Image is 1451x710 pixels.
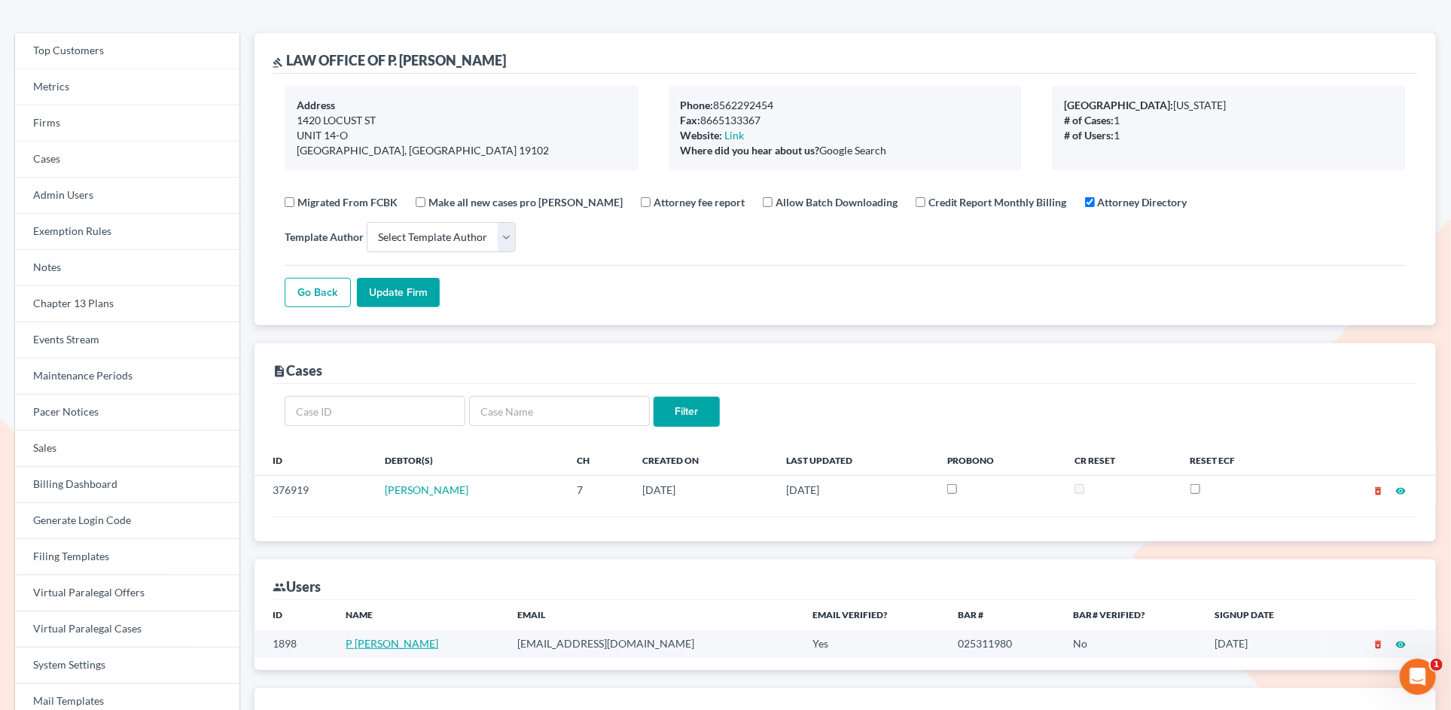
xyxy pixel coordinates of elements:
[1178,445,1302,475] th: Reset ECF
[1395,483,1406,496] a: visibility
[297,143,626,158] div: [GEOGRAPHIC_DATA], [GEOGRAPHIC_DATA] 19102
[505,630,800,658] td: [EMAIL_ADDRESS][DOMAIN_NAME]
[565,445,630,475] th: Ch
[15,395,239,431] a: Pacer Notices
[1064,114,1114,126] b: # of Cases:
[1062,445,1178,475] th: CR Reset
[297,194,398,210] label: Migrated From FCBK
[15,214,239,250] a: Exemption Rules
[428,194,623,210] label: Make all new cases pro [PERSON_NAME]
[725,129,745,142] a: Link
[15,69,239,105] a: Metrics
[1061,630,1203,658] td: No
[1373,639,1383,650] i: delete_forever
[15,178,239,214] a: Admin Users
[654,194,745,210] label: Attorney fee report
[15,467,239,503] a: Billing Dashboard
[776,194,898,210] label: Allow Batch Downloading
[15,611,239,648] a: Virtual Paralegal Cases
[255,600,334,630] th: ID
[15,358,239,395] a: Maintenance Periods
[273,580,286,594] i: group
[255,476,373,504] td: 376919
[15,33,239,69] a: Top Customers
[1064,113,1394,128] div: 1
[15,503,239,539] a: Generate Login Code
[297,99,335,111] b: Address
[630,476,774,504] td: [DATE]
[801,600,946,630] th: Email Verified?
[1203,600,1325,630] th: Signup Date
[15,286,239,322] a: Chapter 13 Plans
[334,600,506,630] th: Name
[946,600,1061,630] th: Bar #
[928,194,1067,210] label: Credit Report Monthly Billing
[297,128,626,143] div: UNIT 14-O
[285,396,465,426] input: Case ID
[255,445,373,475] th: ID
[15,575,239,611] a: Virtual Paralegal Offers
[273,51,506,69] div: LAW OFFICE OF P. [PERSON_NAME]
[15,250,239,286] a: Notes
[1395,639,1406,650] i: visibility
[297,113,626,128] div: 1420 LOCUST ST
[774,445,935,475] th: Last Updated
[15,431,239,467] a: Sales
[1064,98,1394,113] div: [US_STATE]
[681,143,1011,158] div: Google Search
[1395,637,1406,650] a: visibility
[15,142,239,178] a: Cases
[681,144,820,157] b: Where did you hear about us?
[1431,659,1443,671] span: 1
[385,483,468,496] a: [PERSON_NAME]
[15,648,239,684] a: System Settings
[273,577,321,596] div: Users
[935,445,1062,475] th: ProBono
[357,278,440,308] input: Update Firm
[1373,486,1383,496] i: delete_forever
[285,278,351,308] a: Go Back
[1395,486,1406,496] i: visibility
[373,445,565,475] th: Debtor(s)
[346,637,439,650] a: P [PERSON_NAME]
[654,397,720,427] input: Filter
[946,630,1061,658] td: 025311980
[565,476,630,504] td: 7
[505,600,800,630] th: Email
[681,99,714,111] b: Phone:
[255,630,334,658] td: 1898
[1373,637,1383,650] a: delete_forever
[630,445,774,475] th: Created On
[273,364,286,378] i: description
[273,57,283,68] i: gavel
[1203,630,1325,658] td: [DATE]
[681,129,723,142] b: Website:
[15,105,239,142] a: Firms
[681,98,1011,113] div: 8562292454
[1064,99,1173,111] b: [GEOGRAPHIC_DATA]:
[15,539,239,575] a: Filing Templates
[273,361,322,379] div: Cases
[1400,659,1436,695] iframe: Intercom live chat
[681,114,701,126] b: Fax:
[1064,128,1394,143] div: 1
[774,476,935,504] td: [DATE]
[15,322,239,358] a: Events Stream
[681,113,1011,128] div: 8665133367
[801,630,946,658] td: Yes
[469,396,650,426] input: Case Name
[1373,483,1383,496] a: delete_forever
[1098,194,1187,210] label: Attorney Directory
[285,229,364,245] label: Template Author
[1064,129,1114,142] b: # of Users:
[1061,600,1203,630] th: Bar # Verified?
